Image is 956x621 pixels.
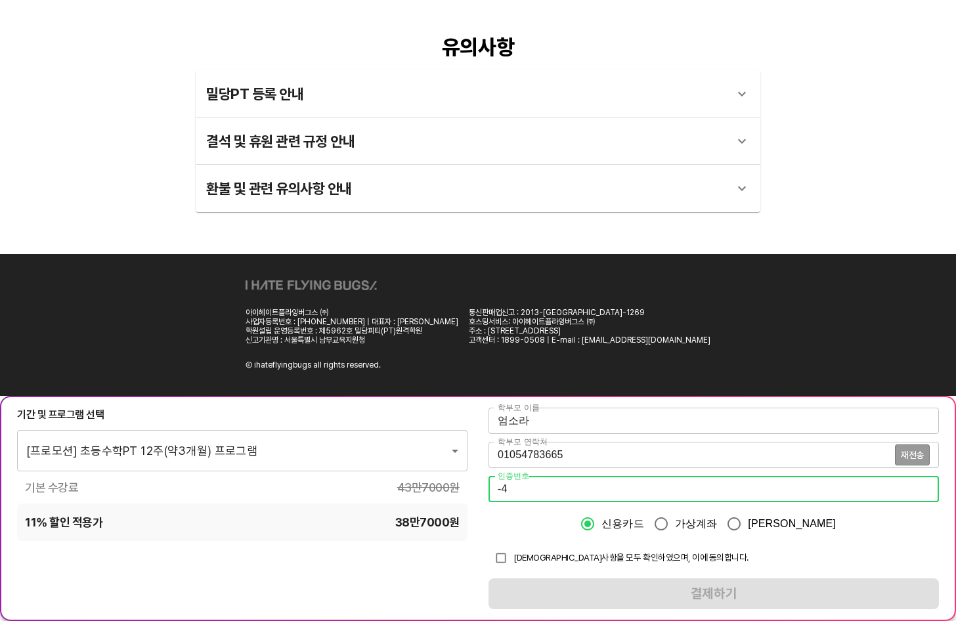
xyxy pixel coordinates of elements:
span: 기본 수강료 [25,479,78,496]
div: [프로모션] 초등수학PT 12주(약3개월) 프로그램 [17,430,467,471]
span: 38만7000 원 [395,514,460,530]
div: 호스팅서비스: 아이헤이트플라잉버그스 ㈜ [469,317,710,326]
div: 유의사항 [196,35,760,60]
div: 밀당PT 등록 안내 [206,78,726,110]
div: 통신판매업신고 : 2013-[GEOGRAPHIC_DATA]-1269 [469,308,710,317]
span: 가상계좌 [675,516,718,532]
span: 11 % 할인 적용가 [25,514,102,530]
div: 학원설립 운영등록번호 : 제5962호 밀당피티(PT)원격학원 [246,326,458,335]
div: 사업자등록번호 : [PHONE_NUMBER] | 대표자 : [PERSON_NAME] [246,317,458,326]
span: [PERSON_NAME] [748,516,836,532]
span: [DEMOGRAPHIC_DATA]사항을 모두 확인하였으며, 이에 동의합니다. [513,552,749,563]
span: 신용카드 [601,516,644,532]
div: 아이헤이트플라잉버그스 ㈜ [246,308,458,317]
div: 결석 및 휴원 관련 규정 안내 [196,118,760,165]
div: 주소 : [STREET_ADDRESS] [469,326,710,335]
div: 환불 및 관련 유의사항 안내 [206,173,726,204]
img: ihateflyingbugs [246,280,377,290]
div: 밀당PT 등록 안내 [196,70,760,118]
div: Ⓒ ihateflyingbugs all rights reserved. [246,360,381,370]
div: 결석 및 휴원 관련 규정 안내 [206,125,726,157]
div: 고객센터 : 1899-0508 | E-mail : [EMAIL_ADDRESS][DOMAIN_NAME] [469,335,710,345]
input: 학부모 이름을 입력해주세요 [489,408,939,434]
span: 43만7000 원 [397,479,460,496]
button: 재전송 [895,444,930,465]
input: 학부모 연락처를 입력해주세요 [489,442,895,468]
div: 신고기관명 : 서울특별시 남부교육지원청 [246,335,458,345]
div: 기간 및 프로그램 선택 [17,408,467,422]
span: 재전송 [901,450,924,460]
div: 환불 및 관련 유의사항 안내 [196,165,760,212]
